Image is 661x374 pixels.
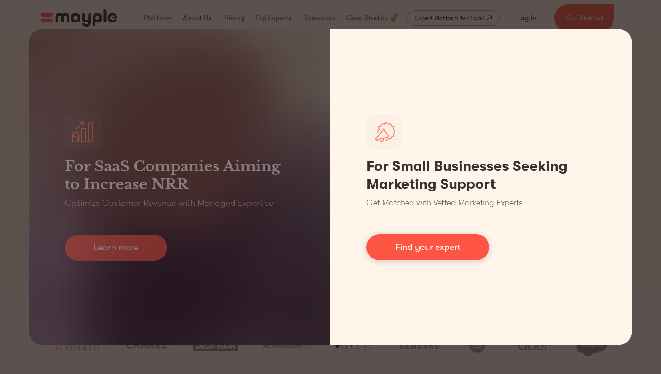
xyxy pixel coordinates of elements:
a: Find your expert [366,234,489,260]
p: Get Matched with Vetted Marketing Experts [366,197,523,209]
p: Optimize Customer Revenue with Managed Expertise [65,197,273,209]
h3: For SaaS Companies Aiming to Increase NRR [65,157,295,193]
a: Learn more [65,235,167,261]
h1: For Small Businesses Seeking Marketing Support [366,157,596,193]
